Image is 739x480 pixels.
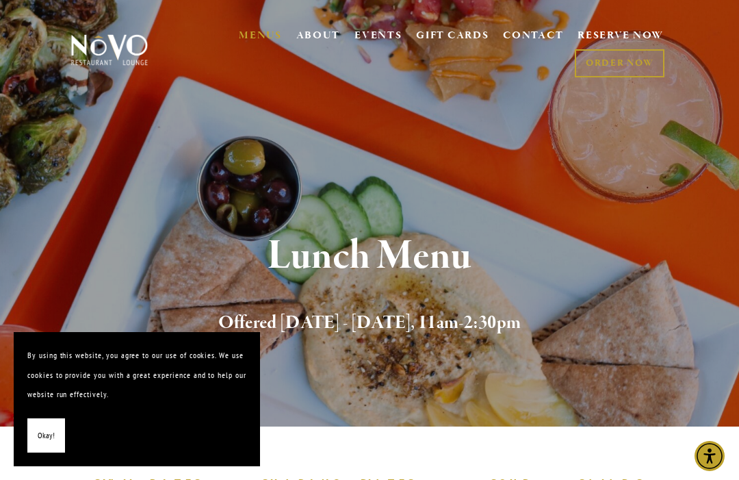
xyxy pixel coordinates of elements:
[695,441,725,471] div: Accessibility Menu
[239,29,282,42] a: MENUS
[68,34,151,66] img: Novo Restaurant &amp; Lounge
[27,346,246,405] p: By using this website, you agree to our use of cookies. We use cookies to provide you with a grea...
[575,49,664,77] a: ORDER NOW
[503,23,563,49] a: CONTACT
[416,23,489,49] a: GIFT CARDS
[296,29,341,42] a: ABOUT
[87,309,653,338] h2: Offered [DATE] - [DATE], 11am-2:30pm
[578,23,664,49] a: RESERVE NOW
[38,426,55,446] span: Okay!
[87,234,653,279] h1: Lunch Menu
[14,332,260,466] section: Cookie banner
[354,29,402,42] a: EVENTS
[27,418,65,453] button: Okay!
